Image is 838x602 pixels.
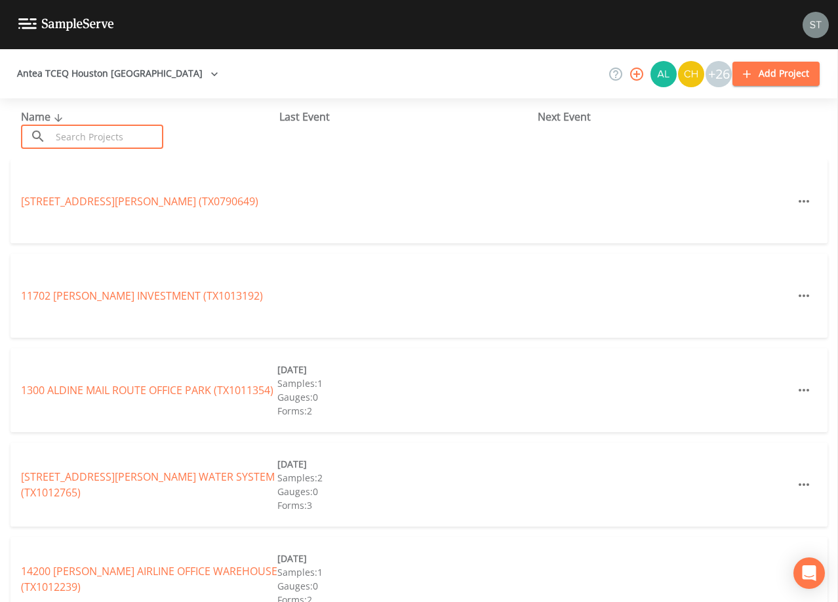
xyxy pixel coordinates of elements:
[277,471,534,485] div: Samples: 2
[732,62,820,86] button: Add Project
[650,61,677,87] img: 30a13df2a12044f58df5f6b7fda61338
[678,61,704,87] img: c74b8b8b1c7a9d34f67c5e0ca157ed15
[12,62,224,86] button: Antea TCEQ Houston [GEOGRAPHIC_DATA]
[538,109,796,125] div: Next Event
[277,404,534,418] div: Forms: 2
[21,564,277,594] a: 14200 [PERSON_NAME] AIRLINE OFFICE WAREHOUSE (TX1012239)
[277,390,534,404] div: Gauges: 0
[279,109,538,125] div: Last Event
[277,363,534,376] div: [DATE]
[21,110,66,124] span: Name
[677,61,705,87] div: Charles Medina
[18,18,114,31] img: logo
[803,12,829,38] img: cb9926319991c592eb2b4c75d39c237f
[793,557,825,589] div: Open Intercom Messenger
[277,565,534,579] div: Samples: 1
[21,194,258,209] a: [STREET_ADDRESS][PERSON_NAME] (TX0790649)
[21,470,275,500] a: [STREET_ADDRESS][PERSON_NAME] WATER SYSTEM (TX1012765)
[650,61,677,87] div: Alaina Hahn
[277,457,534,471] div: [DATE]
[277,498,534,512] div: Forms: 3
[277,552,534,565] div: [DATE]
[51,125,163,149] input: Search Projects
[706,61,732,87] div: +26
[21,289,263,303] a: 11702 [PERSON_NAME] INVESTMENT (TX1013192)
[277,485,534,498] div: Gauges: 0
[277,376,534,390] div: Samples: 1
[21,383,273,397] a: 1300 ALDINE MAIL ROUTE OFFICE PARK (TX1011354)
[277,579,534,593] div: Gauges: 0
